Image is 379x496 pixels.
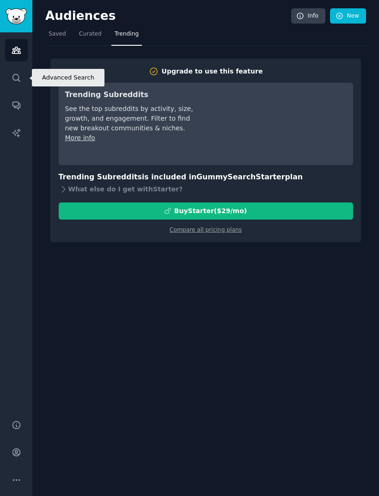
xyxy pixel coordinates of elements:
[162,67,263,76] div: Upgrade to use this feature
[45,27,69,46] a: Saved
[49,30,66,38] span: Saved
[196,172,285,181] span: GummySearch Starter
[45,9,291,24] h2: Audiences
[59,202,353,220] button: BuyStarter($29/mo)
[208,89,347,159] iframe: YouTube video player
[6,8,27,24] img: GummySearch logo
[115,30,139,38] span: Trending
[291,8,325,24] a: Info
[330,8,366,24] a: New
[111,27,142,46] a: Trending
[59,171,353,183] h3: Trending Subreddits is included in plan
[65,89,195,101] h3: Trending Subreddits
[65,134,95,141] a: More info
[170,227,242,233] a: Compare all pricing plans
[65,104,195,133] div: See the top subreddits by activity, size, growth, and engagement. Filter to find new breakout com...
[59,183,353,196] div: What else do I get with Starter ?
[79,30,102,38] span: Curated
[174,206,247,216] div: Buy Starter ($ 29 /mo )
[76,27,105,46] a: Curated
